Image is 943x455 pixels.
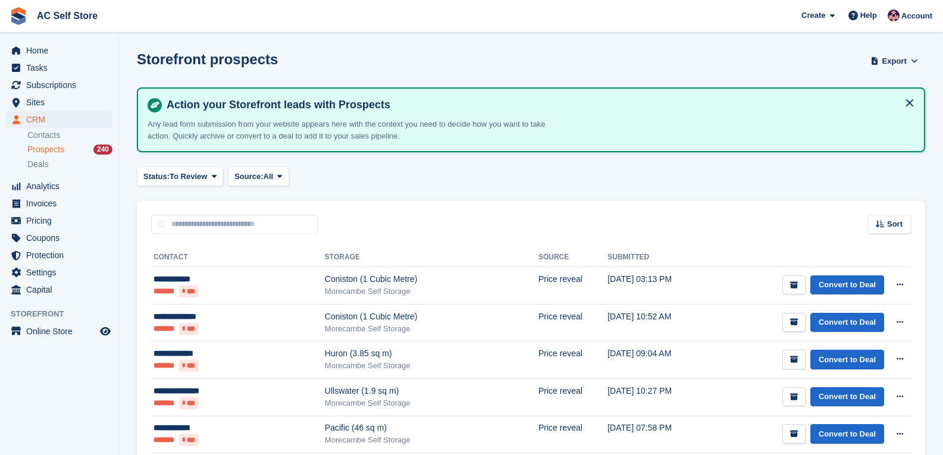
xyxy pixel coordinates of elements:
div: Ullswater (1.9 sq m) [325,385,538,397]
img: stora-icon-8386f47178a22dfd0bd8f6a31ec36ba5ce8667c1dd55bd0f319d3a0aa187defe.svg [10,7,27,25]
div: Coniston (1 Cubic Metre) [325,310,538,323]
a: Preview store [98,324,112,338]
span: Analytics [26,178,98,194]
h1: Storefront prospects [137,51,278,67]
a: Deals [27,158,112,171]
a: menu [6,212,112,229]
div: Morecambe Self Storage [325,360,538,372]
span: Coupons [26,230,98,246]
a: menu [6,77,112,93]
a: menu [6,323,112,340]
td: [DATE] 10:52 AM [607,304,709,341]
span: Source: [234,171,263,183]
div: Morecambe Self Storage [325,323,538,335]
td: [DATE] 10:27 PM [607,378,709,416]
span: Sites [26,94,98,111]
span: Pricing [26,212,98,229]
span: Create [801,10,825,21]
td: Price reveal [538,378,607,416]
span: Export [882,55,907,67]
span: Deals [27,159,49,170]
span: Invoices [26,195,98,212]
p: Any lead form submission from your website appears here with the context you need to decide how y... [148,118,564,142]
span: Capital [26,281,98,298]
a: menu [6,111,112,128]
span: Settings [26,264,98,281]
span: Help [860,10,877,21]
div: Morecambe Self Storage [325,434,538,446]
button: Source: All [228,167,289,186]
a: menu [6,230,112,246]
td: [DATE] 09:04 AM [607,341,709,379]
button: Status: To Review [137,167,223,186]
span: CRM [26,111,98,128]
span: Sort [887,218,903,230]
a: menu [6,247,112,263]
img: Ted Cox [888,10,900,21]
a: Convert to Deal [810,350,884,369]
span: Online Store [26,323,98,340]
span: To Review [170,171,207,183]
a: menu [6,264,112,281]
span: Account [901,10,932,22]
a: menu [6,59,112,76]
td: Price reveal [538,416,607,453]
td: Price reveal [538,267,607,305]
td: [DATE] 07:58 PM [607,416,709,453]
a: menu [6,42,112,59]
button: Export [868,51,920,71]
div: Morecambe Self Storage [325,397,538,409]
span: All [264,171,274,183]
h4: Action your Storefront leads with Prospects [162,98,914,112]
td: Price reveal [538,341,607,379]
span: Protection [26,247,98,263]
th: Contact [151,248,325,267]
div: Huron (3.85 sq m) [325,347,538,360]
span: Subscriptions [26,77,98,93]
div: Coniston (1 Cubic Metre) [325,273,538,285]
th: Submitted [607,248,709,267]
div: 240 [93,145,112,155]
th: Source [538,248,607,267]
a: Convert to Deal [810,387,884,407]
div: Morecambe Self Storage [325,285,538,297]
div: Pacific (46 sq m) [325,422,538,434]
span: Home [26,42,98,59]
a: menu [6,195,112,212]
th: Storage [325,248,538,267]
a: Contacts [27,130,112,141]
a: menu [6,178,112,194]
a: menu [6,281,112,298]
td: [DATE] 03:13 PM [607,267,709,305]
a: menu [6,94,112,111]
td: Price reveal [538,304,607,341]
a: Convert to Deal [810,424,884,444]
a: Prospects 240 [27,143,112,156]
span: Status: [143,171,170,183]
a: AC Self Store [32,6,102,26]
a: Convert to Deal [810,275,884,295]
span: Tasks [26,59,98,76]
span: Storefront [11,308,118,320]
a: Convert to Deal [810,313,884,332]
span: Prospects [27,144,64,155]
